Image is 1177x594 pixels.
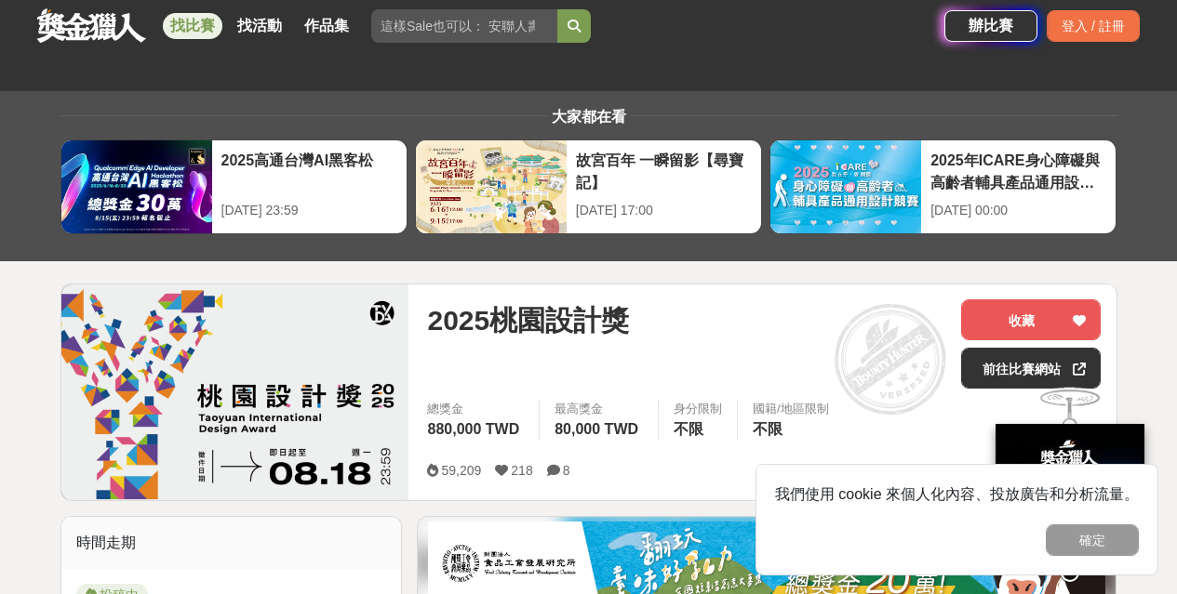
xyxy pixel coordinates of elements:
[441,463,481,478] span: 59,209
[511,463,532,478] span: 218
[974,456,1010,484] span: 分享至
[944,10,1037,42] a: 辦比賽
[427,400,524,418] span: 總獎金
[61,517,402,569] div: 時間走期
[576,150,752,191] div: 故宮百年 一瞬留影【尋寶記】
[563,463,570,478] span: 8
[555,421,638,437] span: 80,000 TWD
[427,421,519,437] span: 880,000 TWD
[230,13,289,39] a: 找活動
[775,486,1139,502] span: 我們使用 cookie 來個人化內容、投放廣告和分析流量。
[753,421,782,437] span: 不限
[1046,524,1139,556] button: 確定
[221,150,397,191] div: 2025高通台灣AI黑客松
[221,201,397,220] div: [DATE] 23:59
[674,400,722,418] div: 身分限制
[930,201,1106,220] div: [DATE] 00:00
[576,201,752,220] div: [DATE] 17:00
[674,421,703,437] span: 不限
[547,109,631,125] span: 大家都在看
[769,139,1117,234] a: 2025年ICARE身心障礙與高齡者輔具產品通用設計競賽[DATE] 00:00
[555,400,643,418] span: 最高獎金
[60,139,408,234] a: 2025高通台灣AI黑客松[DATE] 23:59
[163,13,222,39] a: 找比賽
[61,284,409,499] img: Cover Image
[930,150,1106,191] div: 2025年ICARE身心障礙與高齡者輔具產品通用設計競賽
[961,299,1101,340] button: 收藏
[753,400,829,418] div: 國籍/地區限制
[415,139,762,234] a: 故宮百年 一瞬留影【尋寶記】[DATE] 17:00
[961,348,1101,389] a: 前往比賽網站
[1047,10,1140,42] div: 登入 / 註冊
[996,424,1144,548] img: 46e73366-dd3b-432a-96b1-cde1e50db53d.jpg
[371,9,557,43] input: 這樣Sale也可以： 安聯人壽創意銷售法募集
[427,299,629,341] span: 2025桃園設計獎
[297,13,356,39] a: 作品集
